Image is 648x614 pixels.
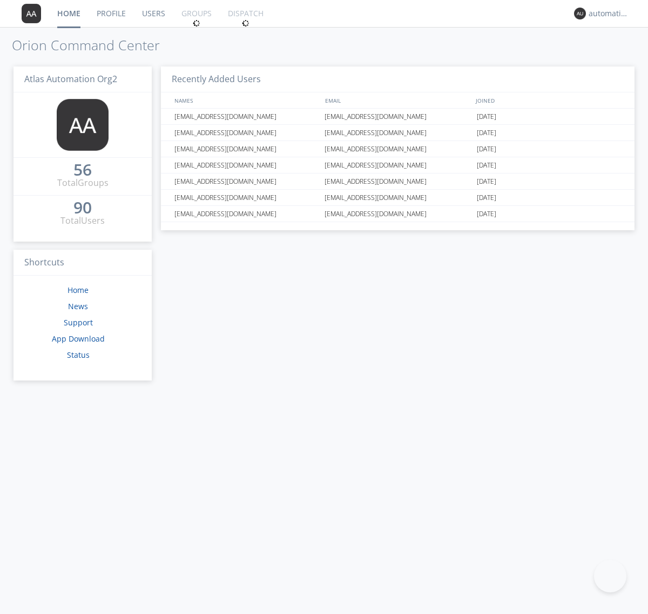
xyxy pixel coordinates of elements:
a: Home [67,285,89,295]
h3: Shortcuts [13,250,152,276]
div: Total Users [60,215,105,227]
a: 56 [73,164,92,177]
span: Atlas Automation Org2 [24,73,117,85]
span: [DATE] [477,190,496,206]
div: Total Groups [57,177,109,189]
div: NAMES [172,92,320,108]
a: App Download [52,333,105,344]
div: 90 [73,202,92,213]
div: automation+atlas0011+org2 [589,8,629,19]
div: [EMAIL_ADDRESS][DOMAIN_NAME] [172,173,321,189]
a: Support [64,317,93,328]
div: [EMAIL_ADDRESS][DOMAIN_NAME] [172,109,321,124]
div: [EMAIL_ADDRESS][DOMAIN_NAME] [172,190,321,205]
div: [EMAIL_ADDRESS][DOMAIN_NAME] [322,109,474,124]
div: [EMAIL_ADDRESS][DOMAIN_NAME] [172,206,321,222]
div: [EMAIL_ADDRESS][DOMAIN_NAME] [322,157,474,173]
div: [EMAIL_ADDRESS][DOMAIN_NAME] [322,125,474,141]
div: EMAIL [322,92,473,108]
a: News [68,301,88,311]
a: Status [67,350,90,360]
a: [EMAIL_ADDRESS][DOMAIN_NAME][EMAIL_ADDRESS][DOMAIN_NAME][DATE] [161,125,634,141]
img: 373638.png [574,8,586,19]
div: [EMAIL_ADDRESS][DOMAIN_NAME] [322,206,474,222]
div: [EMAIL_ADDRESS][DOMAIN_NAME] [322,173,474,189]
img: spin.svg [193,19,200,27]
div: [EMAIL_ADDRESS][DOMAIN_NAME] [322,141,474,157]
div: [EMAIL_ADDRESS][DOMAIN_NAME] [172,125,321,141]
img: 373638.png [57,99,109,151]
a: [EMAIL_ADDRESS][DOMAIN_NAME][EMAIL_ADDRESS][DOMAIN_NAME][DATE] [161,157,634,173]
div: [EMAIL_ADDRESS][DOMAIN_NAME] [172,157,321,173]
div: [EMAIL_ADDRESS][DOMAIN_NAME] [322,190,474,205]
a: 90 [73,202,92,215]
span: [DATE] [477,109,496,125]
a: [EMAIL_ADDRESS][DOMAIN_NAME][EMAIL_ADDRESS][DOMAIN_NAME][DATE] [161,190,634,206]
span: [DATE] [477,157,496,173]
iframe: Toggle Customer Support [594,560,626,592]
div: 56 [73,164,92,175]
span: [DATE] [477,125,496,141]
img: 373638.png [22,4,41,23]
span: [DATE] [477,173,496,190]
div: [EMAIL_ADDRESS][DOMAIN_NAME] [172,141,321,157]
span: [DATE] [477,206,496,222]
img: spin.svg [242,19,249,27]
h3: Recently Added Users [161,66,634,93]
span: [DATE] [477,141,496,157]
a: [EMAIL_ADDRESS][DOMAIN_NAME][EMAIL_ADDRESS][DOMAIN_NAME][DATE] [161,109,634,125]
a: [EMAIL_ADDRESS][DOMAIN_NAME][EMAIL_ADDRESS][DOMAIN_NAME][DATE] [161,173,634,190]
div: JOINED [473,92,624,108]
a: [EMAIL_ADDRESS][DOMAIN_NAME][EMAIL_ADDRESS][DOMAIN_NAME][DATE] [161,141,634,157]
a: [EMAIL_ADDRESS][DOMAIN_NAME][EMAIL_ADDRESS][DOMAIN_NAME][DATE] [161,206,634,222]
